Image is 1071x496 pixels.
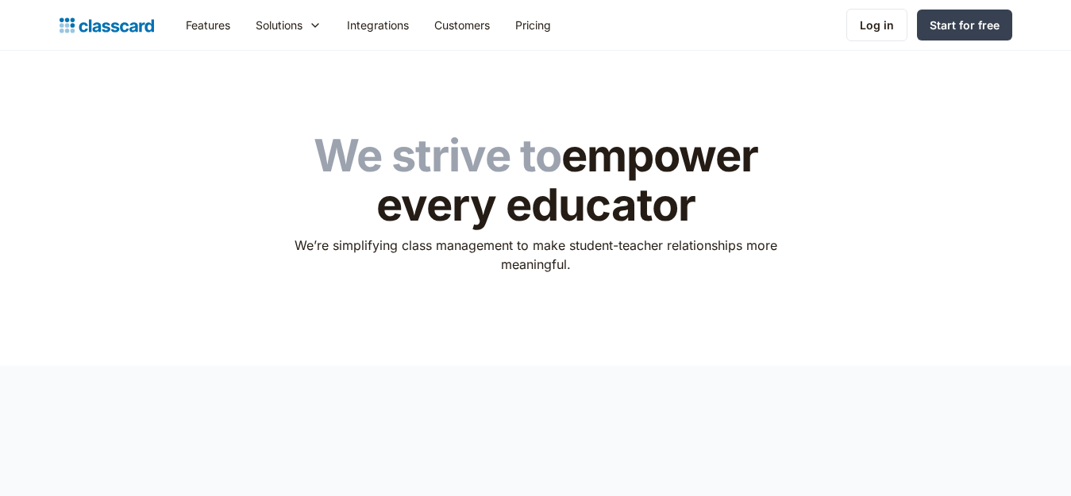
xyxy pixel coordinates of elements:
[173,7,243,43] a: Features
[930,17,1000,33] div: Start for free
[283,132,788,229] h1: empower every educator
[334,7,422,43] a: Integrations
[256,17,302,33] div: Solutions
[283,236,788,274] p: We’re simplifying class management to make student-teacher relationships more meaningful.
[503,7,564,43] a: Pricing
[314,129,561,183] span: We strive to
[846,9,907,41] a: Log in
[243,7,334,43] div: Solutions
[917,10,1012,40] a: Start for free
[422,7,503,43] a: Customers
[860,17,894,33] div: Log in
[60,14,154,37] a: home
